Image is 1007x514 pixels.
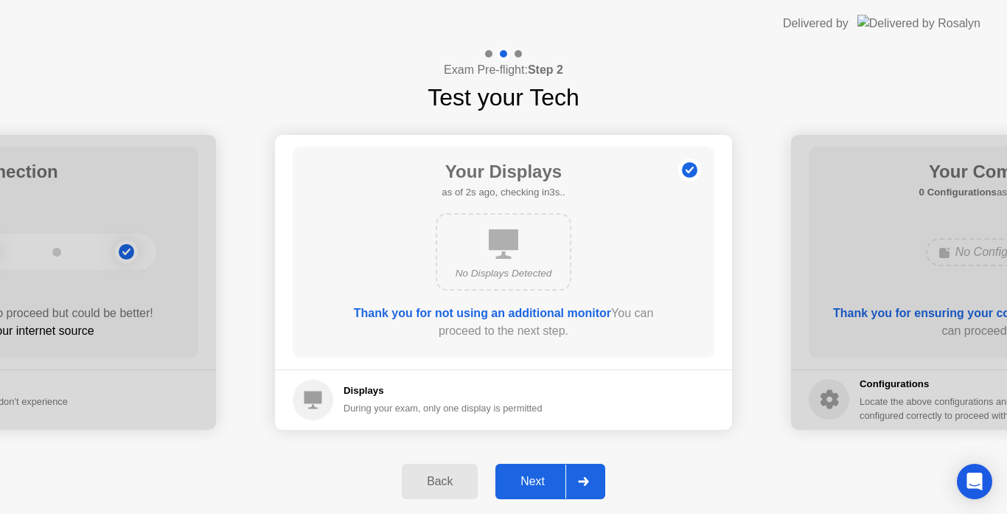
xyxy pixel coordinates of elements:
[444,61,563,79] h4: Exam Pre-flight:
[406,475,473,488] div: Back
[428,80,579,115] h1: Test your Tech
[344,401,543,415] div: During your exam, only one display is permitted
[442,185,565,200] h5: as of 2s ago, checking in3s..
[495,464,605,499] button: Next
[344,383,543,398] h5: Displays
[783,15,849,32] div: Delivered by
[335,305,672,340] div: You can proceed to the next step.
[402,464,478,499] button: Back
[354,307,611,319] b: Thank you for not using an additional monitor
[442,159,565,185] h1: Your Displays
[500,475,565,488] div: Next
[957,464,992,499] div: Open Intercom Messenger
[857,15,980,32] img: Delivered by Rosalyn
[528,63,563,76] b: Step 2
[449,266,558,281] div: No Displays Detected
